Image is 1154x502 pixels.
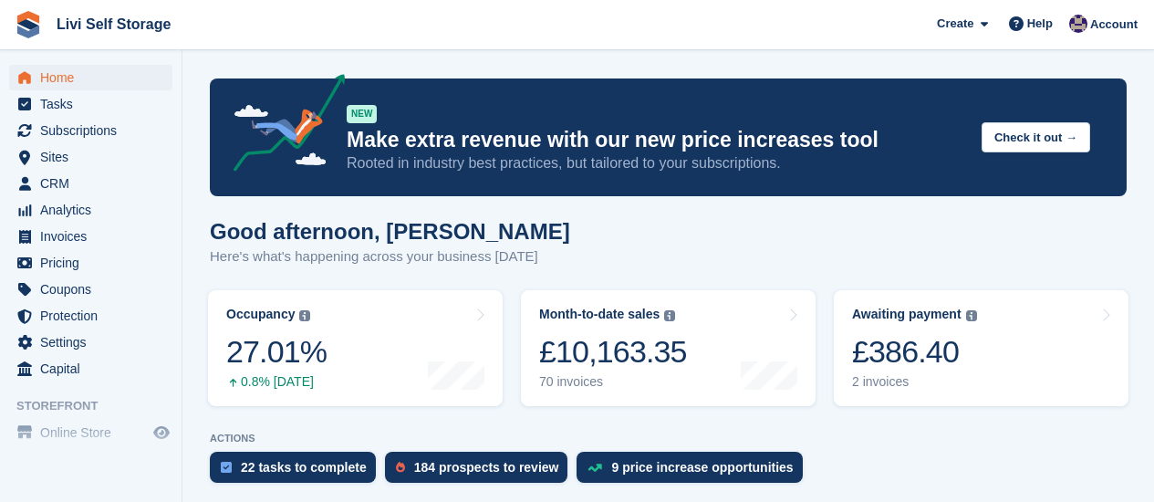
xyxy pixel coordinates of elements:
[210,452,385,492] a: 22 tasks to complete
[834,290,1128,406] a: Awaiting payment £386.40 2 invoices
[414,460,559,475] div: 184 prospects to review
[40,224,150,249] span: Invoices
[210,219,570,244] h1: Good afternoon, [PERSON_NAME]
[539,307,660,322] div: Month-to-date sales
[577,452,811,492] a: 9 price increase opportunities
[210,433,1127,444] p: ACTIONS
[9,356,172,382] a: menu
[210,246,570,267] p: Here's what's happening across your business [DATE]
[9,277,172,302] a: menu
[611,460,793,475] div: 9 price increase opportunities
[49,9,178,39] a: Livi Self Storage
[347,127,967,153] p: Make extra revenue with our new price increases tool
[966,310,977,321] img: icon-info-grey-7440780725fd019a000dd9b08b2336e03edf1995a4989e88bcd33f0948082b44.svg
[587,464,602,472] img: price_increase_opportunities-93ffe204e8149a01c8c9dc8f82e8f89637d9d84a8eef4429ea346261dce0b2c0.svg
[9,65,172,90] a: menu
[396,462,405,473] img: prospect-51fa495bee0391a8d652442698ab0144808aea92771e9ea1ae160a38d050c398.svg
[9,91,172,117] a: menu
[299,310,310,321] img: icon-info-grey-7440780725fd019a000dd9b08b2336e03edf1995a4989e88bcd33f0948082b44.svg
[16,397,182,415] span: Storefront
[221,462,232,473] img: task-75834270c22a3079a89374b754ae025e5fb1db73e45f91037f5363f120a921f8.svg
[1090,16,1138,34] span: Account
[1027,15,1053,33] span: Help
[521,290,816,406] a: Month-to-date sales £10,163.35 70 invoices
[9,420,172,445] a: menu
[226,333,327,371] div: 27.01%
[40,91,150,117] span: Tasks
[40,250,150,276] span: Pricing
[852,333,977,371] div: £386.40
[9,171,172,196] a: menu
[151,422,172,444] a: Preview store
[9,118,172,143] a: menu
[40,420,150,445] span: Online Store
[40,118,150,143] span: Subscriptions
[208,290,503,406] a: Occupancy 27.01% 0.8% [DATE]
[40,356,150,382] span: Capital
[40,197,150,223] span: Analytics
[226,307,295,322] div: Occupancy
[40,277,150,302] span: Coupons
[218,74,346,178] img: price-adjustments-announcement-icon-8257ccfd72463d97f412b2fc003d46551f7dbcb40ab6d574587a9cd5c0d94...
[241,460,367,475] div: 22 tasks to complete
[539,374,687,390] div: 70 invoices
[539,333,687,371] div: £10,163.35
[9,250,172,276] a: menu
[9,303,172,329] a: menu
[9,144,172,170] a: menu
[9,329,172,355] a: menu
[9,224,172,249] a: menu
[40,303,150,329] span: Protection
[40,65,150,90] span: Home
[852,374,977,390] div: 2 invoices
[937,15,973,33] span: Create
[226,374,327,390] div: 0.8% [DATE]
[852,307,962,322] div: Awaiting payment
[385,452,577,492] a: 184 prospects to review
[40,171,150,196] span: CRM
[347,153,967,173] p: Rooted in industry best practices, but tailored to your subscriptions.
[982,122,1090,152] button: Check it out →
[40,144,150,170] span: Sites
[9,197,172,223] a: menu
[664,310,675,321] img: icon-info-grey-7440780725fd019a000dd9b08b2336e03edf1995a4989e88bcd33f0948082b44.svg
[15,11,42,38] img: stora-icon-8386f47178a22dfd0bd8f6a31ec36ba5ce8667c1dd55bd0f319d3a0aa187defe.svg
[40,329,150,355] span: Settings
[1069,15,1087,33] img: Jim
[347,105,377,123] div: NEW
